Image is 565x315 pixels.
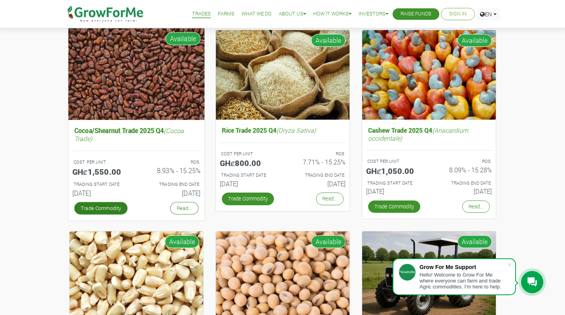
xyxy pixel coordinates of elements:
p: COST PER UNIT [221,151,276,157]
a: Farms [218,10,234,18]
i: (Cocoa Trade) [74,126,183,142]
p: ROS [436,158,491,165]
p: Estimated Trading End Date [290,172,344,179]
span: Available [457,34,492,47]
a: Rice Trade 2025 Q4(Oryza Sativa) COST PER UNIT GHȼ800.00 ROS 7.71% - 15.25% TRADING START DATE [D... [220,124,346,191]
span: Available [311,235,346,248]
h6: [DATE] [289,180,346,187]
div: Hello! Welcome to Grow For Me where everyone can farm and trade Agric commodities. I'm here to help. [419,272,507,290]
a: Trade Commodity [368,200,420,213]
a: Raise Funds [401,10,431,18]
a: Read... [316,193,344,205]
h5: Rice Trade 2025 Q4 [220,124,346,136]
p: Estimated Trading End Date [436,180,491,187]
a: EN [476,8,500,20]
a: How it Works [313,10,351,18]
p: Estimated Trading Start Date [221,172,276,179]
h6: 8.93% - 15.25% [142,167,200,175]
h6: [DATE] [435,187,492,195]
img: growforme image [216,30,350,120]
p: ROS [144,158,199,165]
a: What We Do [242,10,272,18]
h6: [DATE] [72,189,130,197]
div: Grow For Me Support [419,264,507,270]
p: Estimated Trading Start Date [73,181,129,187]
i: (Oryza Sativa) [276,126,316,134]
img: growforme image [362,30,496,120]
a: Read... [170,202,198,214]
p: Estimated Trading End Date [144,181,199,187]
h6: [DATE] [142,189,200,197]
p: ROS [290,151,344,157]
a: Trade Commodity [222,193,274,205]
h5: GHȼ1,550.00 [72,167,130,176]
h6: [DATE] [220,180,277,187]
h6: 7.71% - 15.25% [289,158,346,166]
a: Cocoa/Shearnut Trade 2025 Q4(Cocoa Trade) COST PER UNIT GHȼ1,550.00 ROS 8.93% - 15.25% TRADING ST... [72,124,200,200]
h5: GHȼ1,050.00 [366,166,423,176]
a: Read... [462,200,490,213]
p: COST PER UNIT [73,158,129,165]
p: Estimated Trading Start Date [367,180,422,187]
span: Available [457,235,492,248]
img: growforme image [68,28,204,120]
h5: Cashew Trade 2025 Q4 [366,124,492,143]
span: Available [165,32,200,45]
a: Sign In [449,10,467,18]
h5: Cocoa/Shearnut Trade 2025 Q4 [72,124,200,144]
h6: 8.09% - 15.28% [435,166,492,174]
a: Cashew Trade 2025 Q4(Anacardium occidentale) COST PER UNIT GHȼ1,050.00 ROS 8.09% - 15.28% TRADING... [366,124,492,198]
a: Investors [359,10,388,18]
h6: [DATE] [366,187,423,195]
a: About Us [279,10,306,18]
i: (Anacardium occidentale) [368,126,468,142]
a: Trade Commodity [74,202,127,214]
p: COST PER UNIT [367,158,422,165]
span: Available [311,34,346,47]
a: Trades [192,10,211,18]
span: Available [165,235,199,248]
h5: GHȼ800.00 [220,158,277,168]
